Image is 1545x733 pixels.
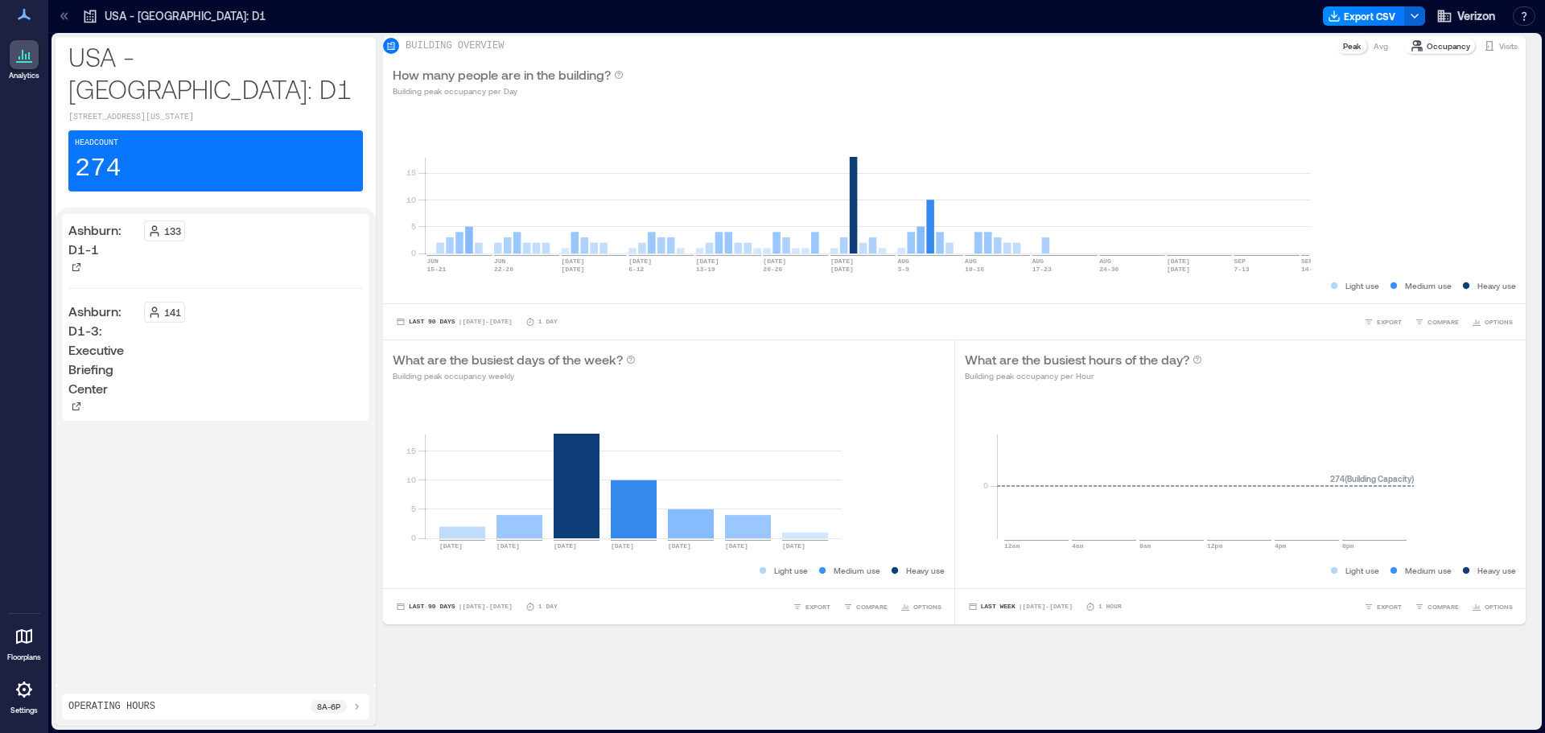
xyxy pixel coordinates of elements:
[1301,266,1320,273] text: 14-20
[4,35,44,85] a: Analytics
[1374,39,1388,52] p: Avg
[317,700,340,713] p: 8a - 6p
[628,257,652,265] text: [DATE]
[406,39,504,52] p: BUILDING OVERVIEW
[1275,542,1287,550] text: 4pm
[830,257,854,265] text: [DATE]
[68,111,363,124] p: [STREET_ADDRESS][US_STATE]
[538,602,558,612] p: 1 Day
[1032,257,1044,265] text: AUG
[1139,542,1152,550] text: 8am
[965,369,1202,382] p: Building peak occupancy per Hour
[1428,317,1459,327] span: COMPARE
[1032,266,1052,273] text: 17-23
[1234,266,1249,273] text: 7-13
[406,195,416,204] tspan: 10
[1411,314,1462,330] button: COMPARE
[393,369,636,382] p: Building peak occupancy weekly
[105,8,266,24] p: USA - [GEOGRAPHIC_DATA]: D1
[1411,599,1462,615] button: COMPARE
[830,266,854,273] text: [DATE]
[789,599,834,615] button: EXPORT
[1485,602,1513,612] span: OPTIONS
[562,257,585,265] text: [DATE]
[411,533,416,542] tspan: 0
[696,266,715,273] text: 13-19
[1485,317,1513,327] span: OPTIONS
[68,220,138,259] p: Ashburn: D1-1
[897,599,945,615] button: OPTIONS
[1234,257,1246,265] text: SEP
[1099,266,1119,273] text: 24-30
[393,350,623,369] p: What are the busiest days of the week?
[763,257,786,265] text: [DATE]
[1428,602,1459,612] span: COMPARE
[164,224,181,237] p: 133
[5,670,43,720] a: Settings
[840,599,891,615] button: COMPARE
[1457,8,1495,24] span: Verizon
[75,153,122,185] p: 274
[805,602,830,612] span: EXPORT
[1377,317,1402,327] span: EXPORT
[406,475,416,484] tspan: 10
[1004,542,1020,550] text: 12am
[406,167,416,177] tspan: 15
[1405,564,1452,577] p: Medium use
[1167,257,1190,265] text: [DATE]
[2,617,46,667] a: Floorplans
[965,599,1076,615] button: Last Week |[DATE]-[DATE]
[725,542,748,550] text: [DATE]
[611,542,634,550] text: [DATE]
[1098,602,1122,612] p: 1 Hour
[406,446,416,455] tspan: 15
[164,306,181,319] p: 141
[898,266,910,273] text: 3-9
[68,40,363,105] p: USA - [GEOGRAPHIC_DATA]: D1
[10,706,38,715] p: Settings
[393,314,516,330] button: Last 90 Days |[DATE]-[DATE]
[75,137,118,150] p: Headcount
[1099,257,1111,265] text: AUG
[1343,39,1361,52] p: Peak
[898,257,910,265] text: AUG
[68,700,155,713] p: Operating Hours
[1207,542,1222,550] text: 12pm
[1499,39,1518,52] p: Visits
[965,266,984,273] text: 10-16
[7,653,41,662] p: Floorplans
[906,564,945,577] p: Heavy use
[1377,602,1402,612] span: EXPORT
[496,542,520,550] text: [DATE]
[668,542,691,550] text: [DATE]
[393,65,611,84] p: How many people are in the building?
[1361,314,1405,330] button: EXPORT
[1167,266,1190,273] text: [DATE]
[782,542,805,550] text: [DATE]
[562,266,585,273] text: [DATE]
[1477,564,1516,577] p: Heavy use
[68,302,138,398] p: Ashburn: D1-3: Executive Briefing Center
[426,266,446,273] text: 15-21
[1345,564,1379,577] p: Light use
[393,599,516,615] button: Last 90 Days |[DATE]-[DATE]
[1469,314,1516,330] button: OPTIONS
[696,257,719,265] text: [DATE]
[1323,6,1405,26] button: Export CSV
[494,257,506,265] text: JUN
[774,564,808,577] p: Light use
[439,542,463,550] text: [DATE]
[554,542,577,550] text: [DATE]
[411,504,416,513] tspan: 5
[628,266,644,273] text: 6-12
[393,84,624,97] p: Building peak occupancy per Day
[494,266,513,273] text: 22-28
[1361,599,1405,615] button: EXPORT
[1477,279,1516,292] p: Heavy use
[856,602,888,612] span: COMPARE
[763,266,782,273] text: 20-26
[983,480,987,490] tspan: 0
[9,71,39,80] p: Analytics
[1405,279,1452,292] p: Medium use
[913,602,941,612] span: OPTIONS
